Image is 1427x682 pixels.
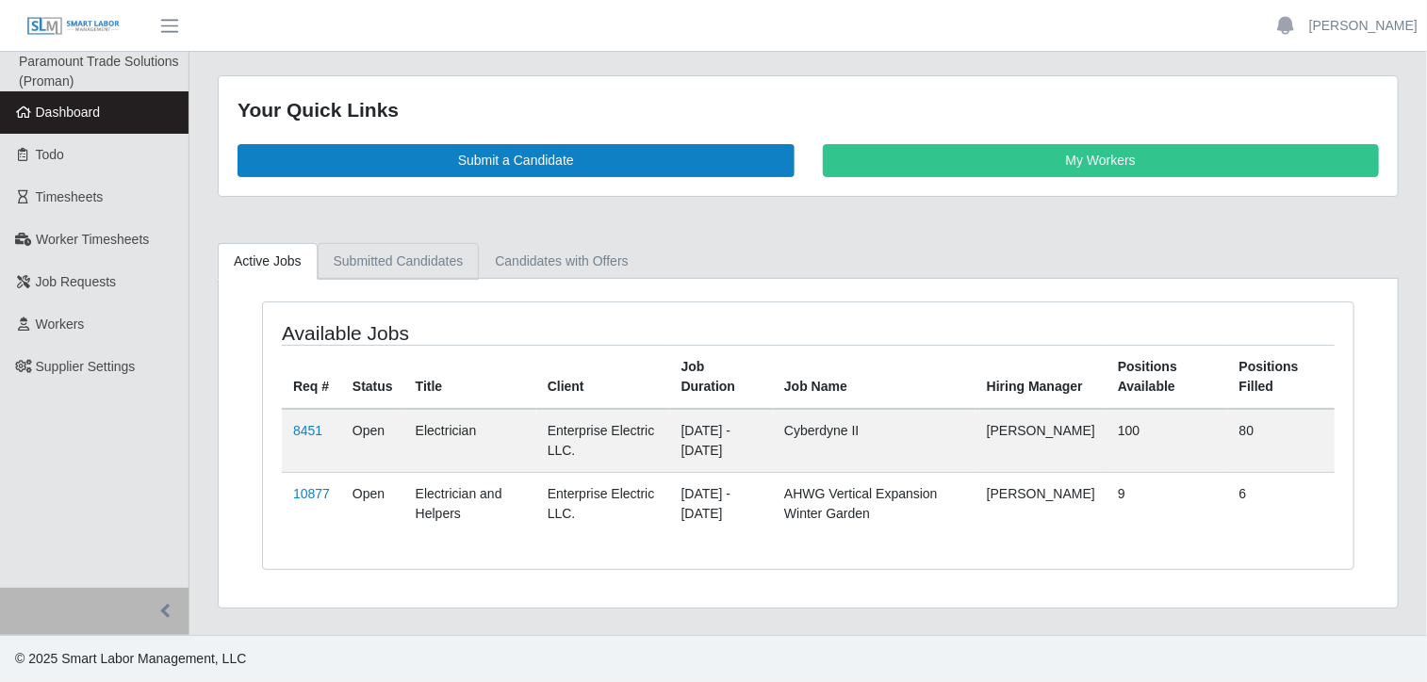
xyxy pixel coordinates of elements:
[404,409,536,473] td: Electrician
[282,321,704,345] h4: Available Jobs
[773,409,976,473] td: Cyberdyne II
[670,409,773,473] td: [DATE] - [DATE]
[341,409,404,473] td: Open
[15,651,246,666] span: © 2025 Smart Labor Management, LLC
[36,105,101,120] span: Dashboard
[341,472,404,535] td: Open
[976,345,1107,409] th: Hiring Manager
[976,472,1107,535] td: [PERSON_NAME]
[670,345,773,409] th: Job Duration
[479,243,644,280] a: Candidates with Offers
[1228,472,1335,535] td: 6
[1228,345,1335,409] th: Positions Filled
[238,144,795,177] a: Submit a Candidate
[341,345,404,409] th: Status
[404,472,536,535] td: Electrician and Helpers
[1107,409,1228,473] td: 100
[36,232,149,247] span: Worker Timesheets
[36,147,64,162] span: Todo
[1228,409,1335,473] td: 80
[293,486,330,501] a: 10877
[823,144,1380,177] a: My Workers
[404,345,536,409] th: Title
[536,345,670,409] th: Client
[1107,472,1228,535] td: 9
[19,54,179,89] span: Paramount Trade Solutions (Proman)
[1309,16,1418,36] a: [PERSON_NAME]
[282,345,341,409] th: Req #
[238,95,1379,125] div: Your Quick Links
[773,472,976,535] td: AHWG Vertical Expansion Winter Garden
[218,243,318,280] a: Active Jobs
[36,317,85,332] span: Workers
[536,409,670,473] td: Enterprise Electric LLC.
[536,472,670,535] td: Enterprise Electric LLC.
[36,359,136,374] span: Supplier Settings
[293,423,322,438] a: 8451
[670,472,773,535] td: [DATE] - [DATE]
[773,345,976,409] th: Job Name
[26,16,121,37] img: SLM Logo
[1107,345,1228,409] th: Positions Available
[36,189,104,204] span: Timesheets
[36,274,117,289] span: Job Requests
[318,243,480,280] a: Submitted Candidates
[976,409,1107,473] td: [PERSON_NAME]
